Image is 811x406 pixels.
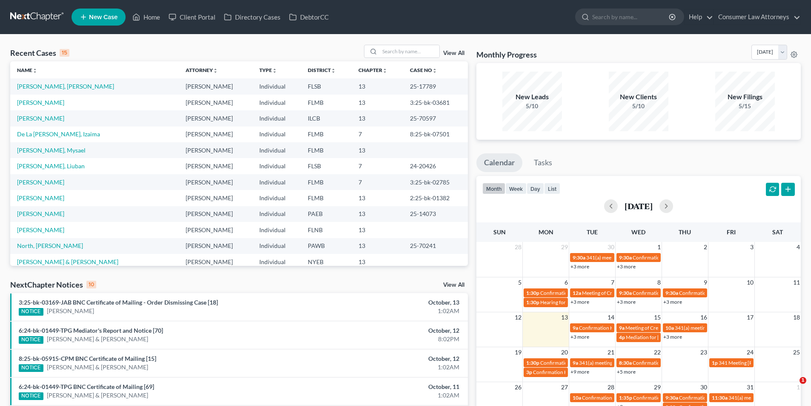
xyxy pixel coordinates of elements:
span: 16 [699,312,708,322]
a: Directory Cases [220,9,285,25]
div: 5/10 [609,102,668,110]
a: [PERSON_NAME] [17,115,64,122]
td: [PERSON_NAME] [179,158,252,174]
td: 3:25-bk-03681 [403,95,468,110]
div: 5/10 [502,102,562,110]
a: Tasks [526,153,560,172]
td: [PERSON_NAME] [179,174,252,190]
h2: [DATE] [625,202,653,210]
div: October, 11 [318,383,459,391]
span: 10a [573,394,581,401]
i: unfold_more [331,68,336,73]
a: +3 more [570,263,589,270]
span: 24 [746,347,754,357]
a: [PERSON_NAME], Liuban [17,162,85,170]
td: FLMB [301,174,352,190]
span: 30 [699,382,708,392]
a: 8:25-bk-05915-CPM BNC Certificate of Mailing [15] [19,355,156,362]
div: NOTICE [19,336,43,344]
span: 23 [699,347,708,357]
td: Individual [252,174,301,190]
span: 21 [607,347,615,357]
span: 11:30a [712,394,728,401]
input: Search by name... [592,9,670,25]
span: New Case [89,14,117,20]
a: +3 more [663,299,682,305]
a: [PERSON_NAME] [17,99,64,106]
td: Individual [252,206,301,222]
div: New Leads [502,92,562,102]
a: Consumer Law Attorneys [714,9,800,25]
span: Confirmation hearing for [PERSON_NAME] [679,290,776,296]
a: De La [PERSON_NAME], Izaima [17,130,100,138]
span: 11 [792,277,801,288]
a: [PERSON_NAME] [17,210,64,217]
div: 1:02AM [318,307,459,315]
span: 19 [514,347,522,357]
div: 1:02AM [318,391,459,400]
div: 10 [86,281,96,288]
td: Individual [252,142,301,158]
td: 13 [352,222,403,238]
a: +3 more [570,299,589,305]
td: FLMB [301,142,352,158]
a: View All [443,282,464,288]
span: Confirmation hearing for [PERSON_NAME] [633,254,729,261]
a: Client Portal [164,9,220,25]
a: +9 more [570,369,589,375]
span: Confirmation Hearing [PERSON_NAME] [582,394,672,401]
td: ILCB [301,110,352,126]
td: FLNB [301,222,352,238]
span: 1 [656,242,662,252]
td: 7 [352,158,403,174]
a: [PERSON_NAME] [17,226,64,233]
a: [PERSON_NAME] [17,179,64,186]
span: 17 [746,312,754,322]
span: 9a [573,360,578,366]
td: 13 [352,95,403,110]
span: Meeting of Creditors for [PERSON_NAME] [625,325,720,331]
a: 6:24-bk-01449-TPG Mediator's Report and Notice [70] [19,327,163,334]
span: 8:30a [619,360,632,366]
a: DebtorCC [285,9,333,25]
a: +3 more [663,334,682,340]
span: Sat [772,228,783,236]
a: [PERSON_NAME], [PERSON_NAME] [17,83,114,90]
iframe: Intercom live chat [782,377,802,397]
a: Home [128,9,164,25]
span: 341(a) meeting for [PERSON_NAME] [675,325,757,331]
div: New Clients [609,92,668,102]
td: 25-17789 [403,78,468,94]
span: Confirmation Hearing [PERSON_NAME] [633,360,722,366]
span: Mon [539,228,553,236]
button: day [527,183,544,194]
span: 8 [656,277,662,288]
i: unfold_more [32,68,37,73]
a: [PERSON_NAME] [47,307,94,315]
td: FLMB [301,127,352,142]
td: [PERSON_NAME] [179,254,252,270]
div: NOTICE [19,392,43,400]
span: Confirmation hearing for [PERSON_NAME] [540,360,637,366]
a: [PERSON_NAME] & [PERSON_NAME] [17,258,118,265]
span: 3 [749,242,754,252]
a: Districtunfold_more [308,67,336,73]
div: New Filings [715,92,775,102]
a: +3 more [617,299,636,305]
span: 28 [514,242,522,252]
span: 30 [607,242,615,252]
div: NextChapter Notices [10,279,96,290]
td: [PERSON_NAME] [179,127,252,142]
span: 9:30a [619,290,632,296]
div: October, 13 [318,298,459,307]
span: 12 [514,312,522,322]
span: Confirmation Hearing for [PERSON_NAME] [533,369,630,375]
span: 14 [607,312,615,322]
span: 4 [796,242,801,252]
a: 6:24-bk-01449-TPG BNC Certificate of Mailing [69] [19,383,154,390]
td: 25-14073 [403,206,468,222]
i: unfold_more [382,68,387,73]
a: +3 more [617,263,636,270]
td: 24-20426 [403,158,468,174]
span: 13 [560,312,569,322]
